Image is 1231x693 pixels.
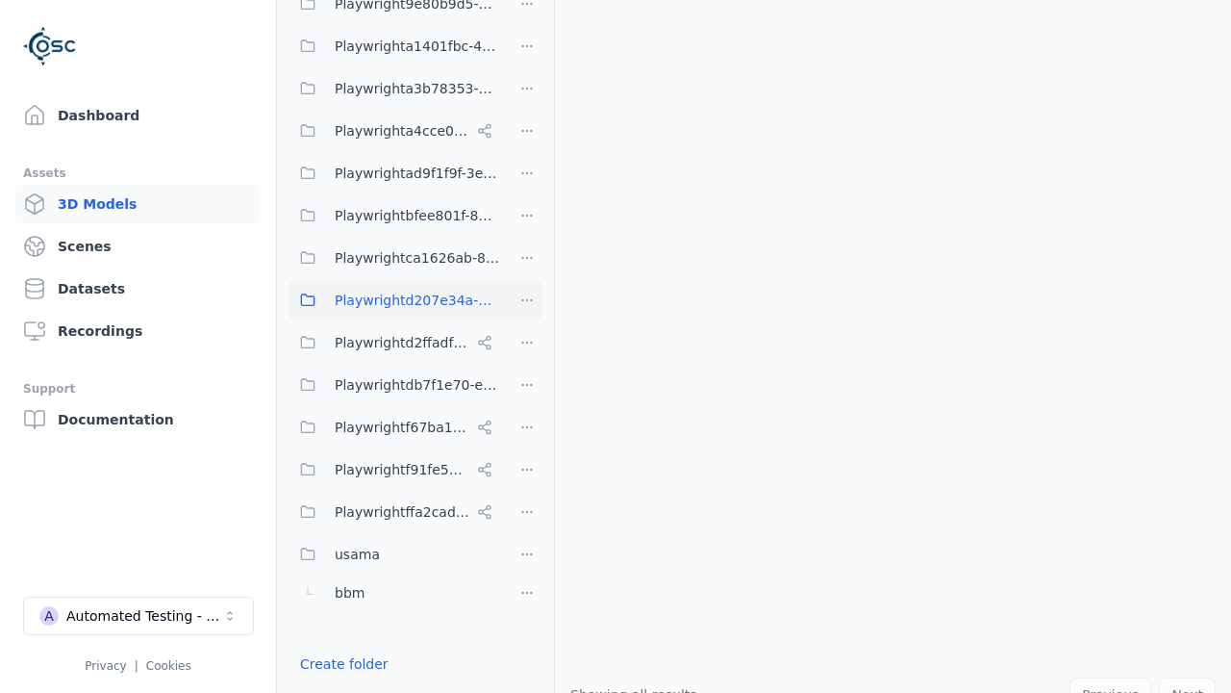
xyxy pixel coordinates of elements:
a: Dashboard [15,96,261,135]
button: Playwrightdb7f1e70-e54d-4da7-b38d-464ac70cc2ba [289,366,500,404]
span: Playwrightf67ba199-386a-42d1-aebc-3b37e79c7296 [335,416,469,439]
a: Recordings [15,312,261,350]
span: Playwrighta3b78353-5999-46c5-9eab-70007203469a [335,77,500,100]
div: A [39,606,59,626]
button: Playwrighta4cce06a-a8e6-4c0d-bfc1-93e8d78d750a [289,112,500,150]
button: Playwrightbfee801f-8be1-42a6-b774-94c49e43b650 [289,196,500,235]
div: Automated Testing - Playwright [66,606,222,626]
span: Playwrightf91fe523-dd75-44f3-a953-451f6070cb42 [335,458,469,481]
button: bbm [289,574,500,612]
span: Playwrightd2ffadf0-c973-454c-8fcf-dadaeffcb802 [335,331,469,354]
span: Playwrightad9f1f9f-3e6a-4231-8f19-c506bf64a382 [335,162,500,185]
a: Privacy [85,659,126,673]
button: Create folder [289,647,400,681]
a: 3D Models [15,185,261,223]
span: Playwrightdb7f1e70-e54d-4da7-b38d-464ac70cc2ba [335,373,500,397]
a: Documentation [15,400,261,439]
button: Playwrighta1401fbc-43d7-48dd-a309-be935d99d708 [289,27,500,65]
a: Cookies [146,659,191,673]
button: Select a workspace [23,597,254,635]
button: Playwrightca1626ab-8cec-4ddc-b85a-2f9392fe08d1 [289,239,500,277]
span: Playwrighta4cce06a-a8e6-4c0d-bfc1-93e8d78d750a [335,119,469,142]
a: Create folder [300,654,389,674]
span: bbm [335,581,364,604]
span: | [135,659,138,673]
button: Playwrightad9f1f9f-3e6a-4231-8f19-c506bf64a382 [289,154,500,192]
span: Playwrightbfee801f-8be1-42a6-b774-94c49e43b650 [335,204,500,227]
span: Playwrightd207e34a-7b53-4540-ab27-3b96bb739171 [335,289,500,312]
button: Playwrightf67ba199-386a-42d1-aebc-3b37e79c7296 [289,408,500,447]
button: Playwrightd2ffadf0-c973-454c-8fcf-dadaeffcb802 [289,323,500,362]
img: Logo [23,19,77,73]
span: usama [335,543,380,566]
a: Scenes [15,227,261,266]
button: usama [289,535,500,574]
a: Datasets [15,269,261,308]
div: Assets [23,162,253,185]
span: Playwrightca1626ab-8cec-4ddc-b85a-2f9392fe08d1 [335,246,500,269]
button: Playwrightffa2cad8-0214-4c2f-a758-8e9593c5a37e [289,493,500,531]
div: Support [23,377,253,400]
span: Playwrighta1401fbc-43d7-48dd-a309-be935d99d708 [335,35,500,58]
button: Playwrighta3b78353-5999-46c5-9eab-70007203469a [289,69,500,108]
span: Playwrightffa2cad8-0214-4c2f-a758-8e9593c5a37e [335,500,469,524]
button: Playwrightf91fe523-dd75-44f3-a953-451f6070cb42 [289,450,500,489]
button: Playwrightd207e34a-7b53-4540-ab27-3b96bb739171 [289,281,500,320]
